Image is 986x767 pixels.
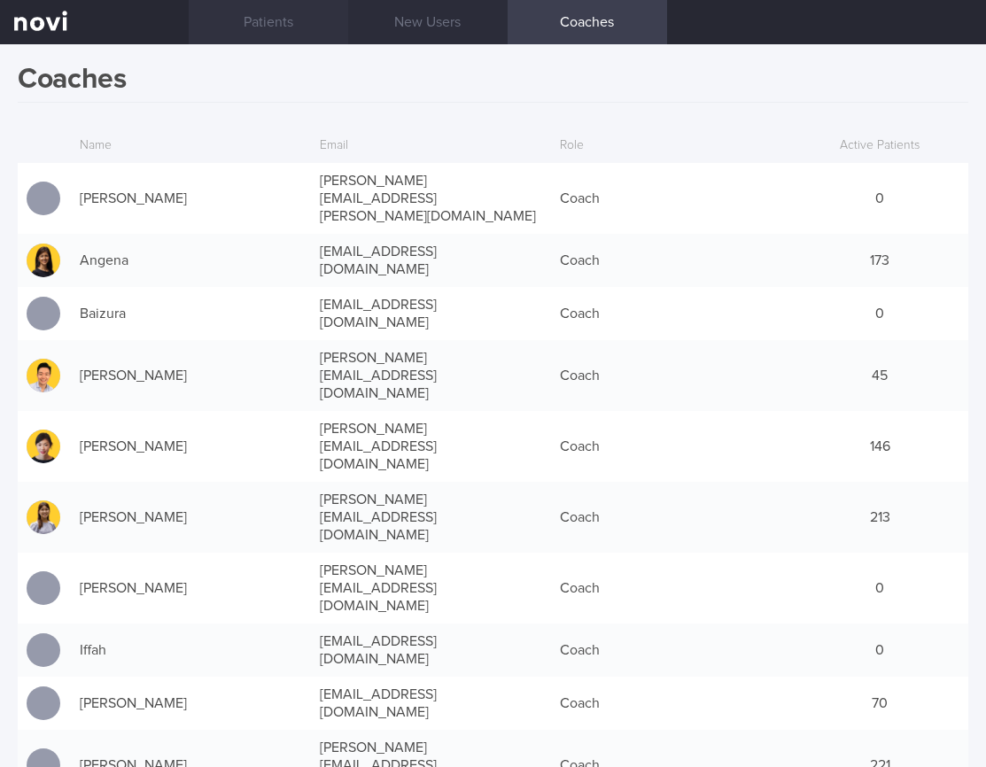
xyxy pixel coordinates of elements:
div: [EMAIL_ADDRESS][DOMAIN_NAME] [311,234,551,287]
div: [EMAIL_ADDRESS][DOMAIN_NAME] [311,287,551,340]
div: Coach [551,632,791,668]
div: [PERSON_NAME] [71,686,311,721]
div: 45 [791,358,968,393]
div: 0 [791,570,968,606]
div: [PERSON_NAME][EMAIL_ADDRESS][DOMAIN_NAME] [311,482,551,553]
div: [EMAIL_ADDRESS][DOMAIN_NAME] [311,677,551,730]
div: Coach [551,429,791,464]
div: 0 [791,296,968,331]
div: Coach [551,358,791,393]
div: Role [551,129,791,163]
div: [PERSON_NAME] [71,570,311,606]
div: [PERSON_NAME][EMAIL_ADDRESS][DOMAIN_NAME] [311,553,551,624]
div: Coach [551,181,791,216]
div: [PERSON_NAME] [71,429,311,464]
div: Baizura [71,296,311,331]
div: [PERSON_NAME] [71,358,311,393]
div: [PERSON_NAME][EMAIL_ADDRESS][PERSON_NAME][DOMAIN_NAME] [311,163,551,234]
div: Name [71,129,311,163]
div: 70 [791,686,968,721]
div: 213 [791,500,968,535]
div: 0 [791,632,968,668]
div: Coach [551,686,791,721]
div: 0 [791,181,968,216]
h1: Coaches [18,62,968,103]
div: 146 [791,429,968,464]
div: [PERSON_NAME] [71,181,311,216]
div: Email [311,129,551,163]
div: Angena [71,243,311,278]
div: [EMAIL_ADDRESS][DOMAIN_NAME] [311,624,551,677]
div: Iffah [71,632,311,668]
div: Active Patients [791,129,968,163]
div: [PERSON_NAME][EMAIL_ADDRESS][DOMAIN_NAME] [311,340,551,411]
div: [PERSON_NAME] [71,500,311,535]
div: Coach [551,500,791,535]
div: Coach [551,296,791,331]
div: 173 [791,243,968,278]
div: Coach [551,243,791,278]
div: Coach [551,570,791,606]
div: [PERSON_NAME][EMAIL_ADDRESS][DOMAIN_NAME] [311,411,551,482]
